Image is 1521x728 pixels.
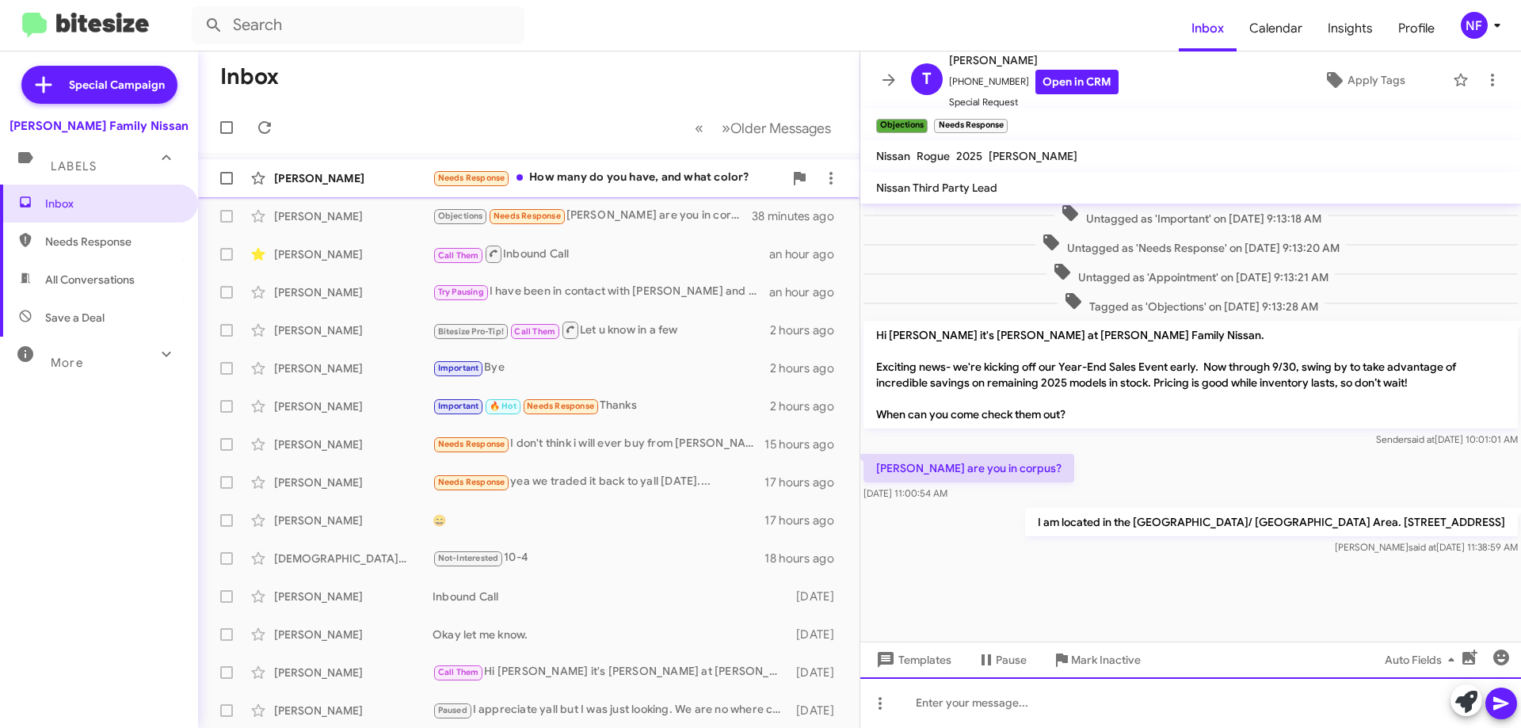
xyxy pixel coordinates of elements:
div: NF [1461,12,1488,39]
div: 18 hours ago [764,551,847,566]
span: [PERSON_NAME] [DATE] 11:38:59 AM [1335,541,1518,553]
button: Auto Fields [1372,646,1473,674]
a: Special Campaign [21,66,177,104]
div: yea we traded it back to yall [DATE].... [433,473,764,491]
div: 17 hours ago [764,475,847,490]
span: Bitesize Pro-Tip! [438,326,504,337]
span: Needs Response [494,211,561,221]
div: an hour ago [769,246,847,262]
span: All Conversations [45,272,135,288]
span: Call Them [438,667,479,677]
span: Untagged as 'Important' on [DATE] 9:13:18 AM [1054,204,1328,227]
div: [PERSON_NAME] [274,513,433,528]
div: [PERSON_NAME] [274,703,433,718]
span: Older Messages [730,120,831,137]
div: [DATE] [788,703,847,718]
nav: Page navigation example [686,112,841,144]
div: I don't think i will ever buy from [PERSON_NAME] Family Nissan again. I just had a general bad ex... [433,435,764,453]
span: Tagged as 'Objections' on [DATE] 9:13:28 AM [1058,292,1325,314]
span: « [695,118,703,138]
small: Needs Response [934,119,1007,133]
button: Templates [860,646,964,674]
span: 2025 [956,149,982,163]
div: 2 hours ago [770,398,847,414]
div: Let u know in a few [433,320,770,340]
span: T [922,67,932,92]
p: [PERSON_NAME] are you in corpus? [863,454,1074,482]
span: Inbox [45,196,180,212]
span: [PERSON_NAME] [989,149,1077,163]
a: Inbox [1179,6,1237,51]
span: [PERSON_NAME] [949,51,1119,70]
span: Nissan Third Party Lead [876,181,997,195]
div: 15 hours ago [764,436,847,452]
span: Untagged as 'Appointment' on [DATE] 9:13:21 AM [1046,262,1335,285]
h1: Inbox [220,64,279,90]
div: [PERSON_NAME] Family Nissan [10,118,189,134]
button: Next [712,112,841,144]
div: Inbound Call [433,244,769,264]
div: [PERSON_NAME] [274,246,433,262]
span: said at [1409,541,1436,553]
div: How many do you have, and what color? [433,169,783,187]
div: [PERSON_NAME] [274,398,433,414]
div: an hour ago [769,284,847,300]
button: Mark Inactive [1039,646,1153,674]
div: [PERSON_NAME] [274,665,433,680]
div: 17 hours ago [764,513,847,528]
span: Call Them [438,250,479,261]
a: Insights [1315,6,1386,51]
span: Needs Response [438,173,505,183]
span: Auto Fields [1385,646,1461,674]
div: Bye [433,359,770,377]
a: Calendar [1237,6,1315,51]
span: Special Campaign [69,77,165,93]
p: I am located in the [GEOGRAPHIC_DATA]/ [GEOGRAPHIC_DATA] Area. [STREET_ADDRESS] [1025,508,1518,536]
div: 2 hours ago [770,360,847,376]
button: Pause [964,646,1039,674]
span: Apply Tags [1348,66,1405,94]
button: NF [1447,12,1504,39]
span: [PHONE_NUMBER] [949,70,1119,94]
div: 38 minutes ago [752,208,847,224]
a: Open in CRM [1035,70,1119,94]
div: I appreciate yall but I was just looking. We are no where close to get a car right now. [433,701,788,719]
span: Labels [51,159,97,173]
span: More [51,356,83,370]
div: [DATE] [788,589,847,604]
div: Inbound Call [433,589,788,604]
span: Paused [438,705,467,715]
button: Previous [685,112,713,144]
div: 😄 [433,513,764,528]
div: Okay let me know. [433,627,788,642]
div: [PERSON_NAME] [274,170,433,186]
a: Profile [1386,6,1447,51]
span: Call Them [514,326,555,337]
span: Important [438,401,479,411]
span: Special Request [949,94,1119,110]
span: Pause [996,646,1027,674]
span: said at [1407,433,1435,445]
span: Needs Response [438,477,505,487]
div: [PERSON_NAME] [274,360,433,376]
div: [PERSON_NAME] [274,208,433,224]
p: Hi [PERSON_NAME] it's [PERSON_NAME] at [PERSON_NAME] Family Nissan. Exciting news- we're kicking ... [863,321,1518,429]
div: Thanks [433,397,770,415]
span: [DATE] 11:00:54 AM [863,487,947,499]
span: Save a Deal [45,310,105,326]
span: 🔥 Hot [490,401,517,411]
span: Mark Inactive [1071,646,1141,674]
span: Templates [873,646,951,674]
small: Objections [876,119,928,133]
input: Search [192,6,524,44]
span: Rogue [917,149,950,163]
span: Needs Response [438,439,505,449]
div: [PERSON_NAME] [274,284,433,300]
span: Objections [438,211,483,221]
div: 2 hours ago [770,322,847,338]
div: [PERSON_NAME] [274,589,433,604]
span: Sender [DATE] 10:01:01 AM [1376,433,1518,445]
